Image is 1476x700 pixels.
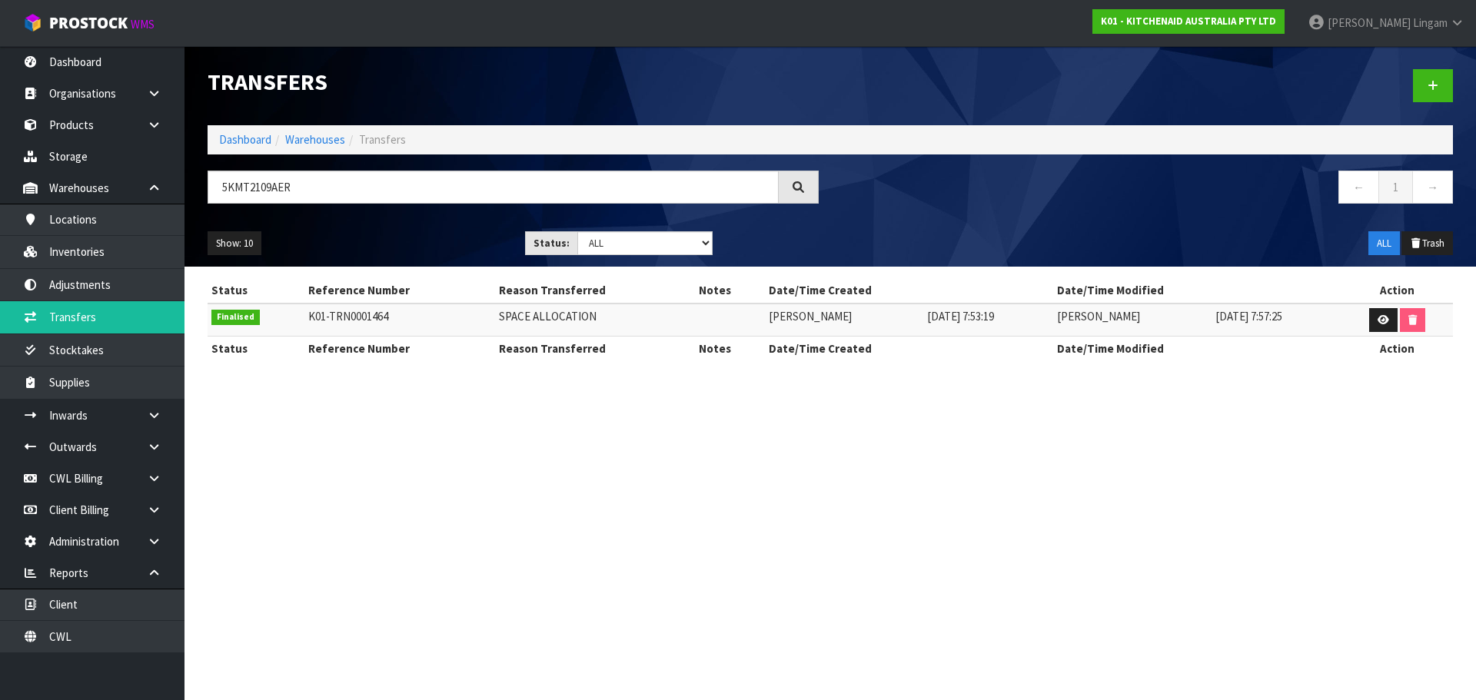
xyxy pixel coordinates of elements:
th: Reference Number [304,278,495,303]
a: Warehouses [285,132,345,147]
th: Status [208,278,304,303]
th: Action [1341,337,1453,361]
td: SPACE ALLOCATION [495,304,695,337]
th: Date/Time Created [765,337,1053,361]
a: Dashboard [219,132,271,147]
span: [PERSON_NAME] [1328,15,1411,30]
td: [DATE] 7:53:19 [923,304,1053,337]
strong: Status: [534,237,570,250]
th: Notes [695,278,765,303]
th: Date/Time Modified [1053,278,1341,303]
small: WMS [131,17,155,32]
th: Reason Transferred [495,337,695,361]
nav: Page navigation [842,171,1453,208]
th: Reference Number [304,337,495,361]
th: Date/Time Created [765,278,1053,303]
a: K01 - KITCHENAID AUSTRALIA PTY LTD [1092,9,1285,34]
button: ALL [1368,231,1400,256]
th: Status [208,337,304,361]
button: Trash [1401,231,1453,256]
a: 1 [1378,171,1413,204]
input: Search transfers [208,171,779,204]
span: ProStock [49,13,128,33]
th: Date/Time Modified [1053,337,1341,361]
h1: Transfers [208,69,819,95]
span: Lingam [1413,15,1448,30]
th: Action [1341,278,1453,303]
td: [PERSON_NAME] [765,304,923,337]
a: → [1412,171,1453,204]
th: Reason Transferred [495,278,695,303]
strong: K01 - KITCHENAID AUSTRALIA PTY LTD [1101,15,1276,28]
img: cube-alt.png [23,13,42,32]
td: K01-TRN0001464 [304,304,495,337]
button: Show: 10 [208,231,261,256]
span: Finalised [211,310,260,325]
a: ← [1338,171,1379,204]
th: Notes [695,337,765,361]
td: [PERSON_NAME] [1053,304,1212,337]
span: Transfers [359,132,406,147]
td: [DATE] 7:57:25 [1212,304,1341,337]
